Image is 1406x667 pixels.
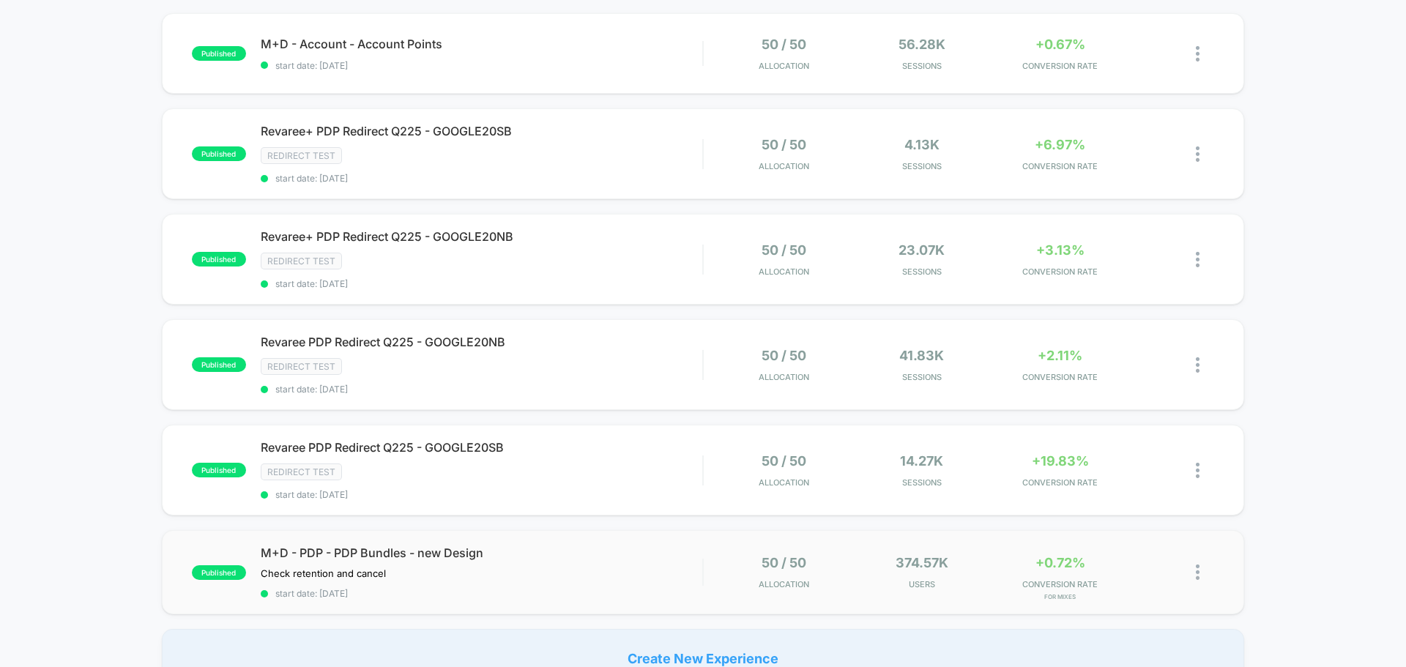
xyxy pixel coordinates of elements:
[1035,37,1085,52] span: +0.67%
[1196,564,1199,580] img: close
[759,579,809,589] span: Allocation
[994,161,1126,171] span: CONVERSION RATE
[857,161,988,171] span: Sessions
[762,555,806,570] span: 50 / 50
[857,61,988,71] span: Sessions
[762,242,806,258] span: 50 / 50
[759,61,809,71] span: Allocation
[261,588,702,599] span: start date: [DATE]
[857,267,988,277] span: Sessions
[759,161,809,171] span: Allocation
[1196,146,1199,162] img: close
[762,37,806,52] span: 50 / 50
[261,229,702,244] span: Revaree+ PDP Redirect Q225 - GOOGLE20NB
[261,124,702,138] span: Revaree+ PDP Redirect Q225 - GOOGLE20SB
[994,477,1126,488] span: CONVERSION RATE
[261,173,702,184] span: start date: [DATE]
[1196,252,1199,267] img: close
[261,384,702,395] span: start date: [DATE]
[261,335,702,349] span: Revaree PDP Redirect Q225 - GOOGLE20NB
[994,61,1126,71] span: CONVERSION RATE
[759,477,809,488] span: Allocation
[192,357,246,372] span: published
[261,489,702,500] span: start date: [DATE]
[1196,463,1199,478] img: close
[1196,357,1199,373] img: close
[994,579,1126,589] span: CONVERSION RATE
[192,146,246,161] span: published
[762,137,806,152] span: 50 / 50
[192,565,246,580] span: published
[192,46,246,61] span: published
[1032,453,1089,469] span: +19.83%
[192,463,246,477] span: published
[759,267,809,277] span: Allocation
[261,253,342,269] span: Redirect Test
[261,37,702,51] span: M+D - Account - Account Points
[762,453,806,469] span: 50 / 50
[261,567,386,579] span: Check retention and cancel
[261,358,342,375] span: Redirect Test
[857,579,988,589] span: Users
[899,37,945,52] span: 56.28k
[896,555,948,570] span: 374.57k
[900,453,943,469] span: 14.27k
[192,252,246,267] span: published
[857,477,988,488] span: Sessions
[759,372,809,382] span: Allocation
[261,545,702,560] span: M+D - PDP - PDP Bundles - new Design
[994,593,1126,600] span: for Mixes
[899,348,944,363] span: 41.83k
[261,147,342,164] span: Redirect Test
[1036,242,1085,258] span: +3.13%
[1196,46,1199,62] img: close
[261,440,702,455] span: Revaree PDP Redirect Q225 - GOOGLE20SB
[994,372,1126,382] span: CONVERSION RATE
[1035,137,1085,152] span: +6.97%
[899,242,945,258] span: 23.07k
[762,348,806,363] span: 50 / 50
[261,60,702,71] span: start date: [DATE]
[994,267,1126,277] span: CONVERSION RATE
[261,463,342,480] span: Redirect Test
[904,137,940,152] span: 4.13k
[1035,555,1085,570] span: +0.72%
[261,278,702,289] span: start date: [DATE]
[857,372,988,382] span: Sessions
[1038,348,1082,363] span: +2.11%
